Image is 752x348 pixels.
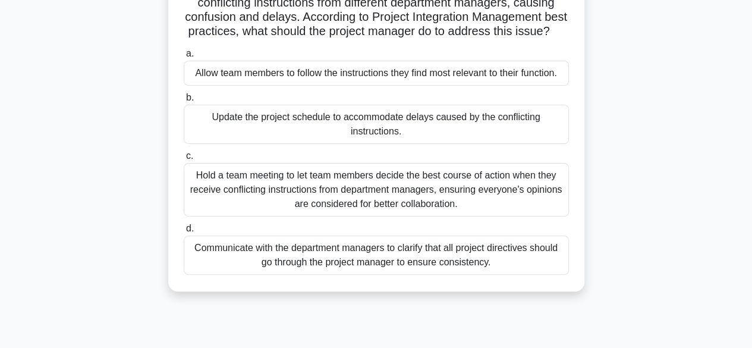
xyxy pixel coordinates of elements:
span: c. [186,151,193,161]
span: b. [186,92,194,102]
div: Communicate with the department managers to clarify that all project directives should go through... [184,236,569,275]
div: Hold a team meeting to let team members decide the best course of action when they receive confli... [184,163,569,217]
span: a. [186,48,194,58]
div: Allow team members to follow the instructions they find most relevant to their function. [184,61,569,86]
div: Update the project schedule to accommodate delays caused by the conflicting instructions. [184,105,569,144]
span: d. [186,223,194,233]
